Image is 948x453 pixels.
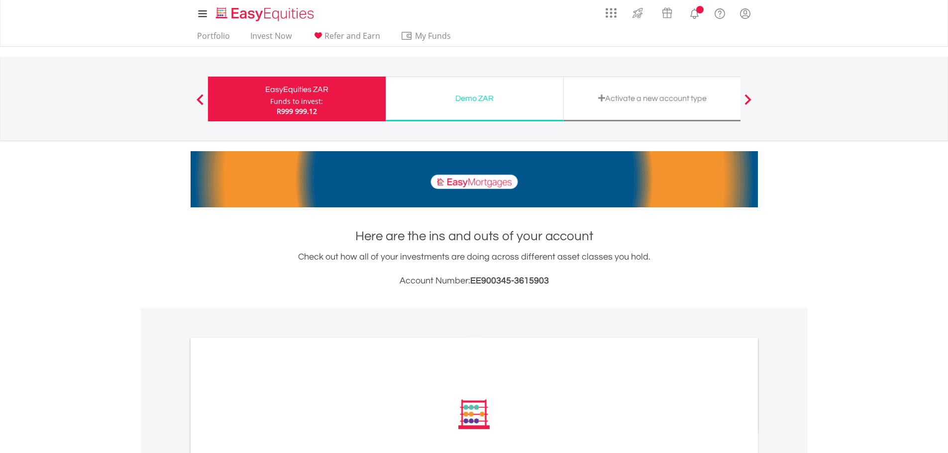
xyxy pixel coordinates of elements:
[401,29,466,42] span: My Funds
[191,227,758,245] h1: Here are the ins and outs of your account
[214,83,380,96] div: EasyEquities ZAR
[214,6,318,22] img: EasyEquities_Logo.png
[193,31,234,46] a: Portfolio
[733,2,758,24] a: My Profile
[659,5,675,21] img: vouchers-v2.svg
[324,30,380,41] span: Refer and Earn
[599,2,623,18] a: AppsGrid
[392,91,557,105] div: Demo ZAR
[707,2,733,22] a: FAQ's and Support
[270,96,323,106] div: Funds to invest:
[212,2,318,22] a: Home page
[191,274,758,288] h3: Account Number:
[191,151,758,207] img: EasyMortage Promotion Banner
[191,250,758,288] div: Check out how all of your investments are doing across different asset classes you hold.
[246,31,296,46] a: Invest Now
[470,276,549,285] span: EE900345-3615903
[570,91,736,105] div: Activate a new account type
[606,7,617,18] img: grid-menu-icon.svg
[277,106,317,116] span: R999 999.12
[682,2,707,22] a: Notifications
[652,2,682,21] a: Vouchers
[308,31,384,46] a: Refer and Earn
[630,5,646,21] img: thrive-v2.svg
